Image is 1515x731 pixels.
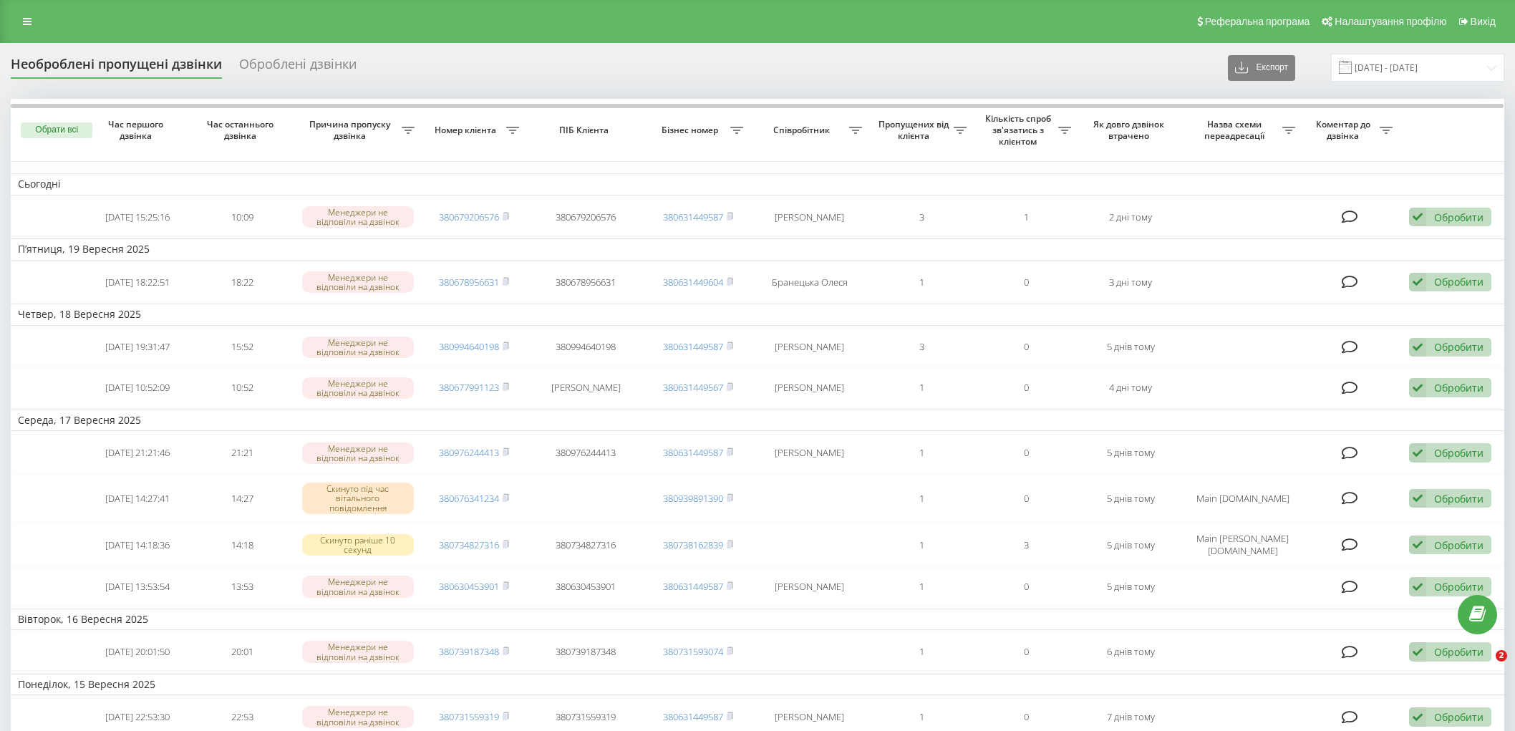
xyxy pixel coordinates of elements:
[1078,369,1183,407] td: 4 дні тому
[439,710,499,723] a: 380731559319
[869,525,974,565] td: 1
[974,329,1078,367] td: 0
[1335,16,1446,27] span: Налаштування профілю
[663,645,723,658] a: 380731593074
[190,475,294,522] td: 14:27
[663,538,723,551] a: 380738162839
[869,475,974,522] td: 1
[1078,434,1183,472] td: 5 днів тому
[750,263,870,301] td: Бранецька Олеся
[1434,580,1483,594] div: Обробити
[1183,475,1302,522] td: Main [DOMAIN_NAME]
[11,674,1504,695] td: Понеділок, 15 Вересня 2025
[190,525,294,565] td: 14:18
[869,198,974,236] td: 3
[869,434,974,472] td: 1
[85,369,190,407] td: [DATE] 10:52:09
[1078,525,1183,565] td: 5 днів тому
[526,263,646,301] td: 380678956631
[1090,119,1171,141] span: Як довго дзвінок втрачено
[11,238,1504,260] td: П’ятниця, 19 Вересня 2025
[11,173,1504,195] td: Сьогодні
[202,119,283,141] span: Час останнього дзвінка
[439,538,499,551] a: 380734827316
[663,381,723,394] a: 380631449567
[663,340,723,353] a: 380631449587
[663,710,723,723] a: 380631449587
[302,706,415,727] div: Менеджери не відповіли на дзвінок
[974,568,1078,606] td: 0
[439,276,499,289] a: 380678956631
[85,329,190,367] td: [DATE] 19:31:47
[302,206,415,228] div: Менеджери не відповіли на дзвінок
[190,568,294,606] td: 13:53
[97,119,178,141] span: Час першого дзвінка
[663,446,723,459] a: 380631449587
[1078,475,1183,522] td: 5 днів тому
[1434,710,1483,724] div: Обробити
[302,377,415,399] div: Менеджери не відповіли на дзвінок
[11,410,1504,431] td: Середа, 17 Вересня 2025
[85,475,190,522] td: [DATE] 14:27:41
[1183,525,1302,565] td: Main [PERSON_NAME][DOMAIN_NAME]
[1434,340,1483,354] div: Обробити
[85,525,190,565] td: [DATE] 14:18:36
[663,276,723,289] a: 380631449604
[750,329,870,367] td: [PERSON_NAME]
[11,609,1504,630] td: Вівторок, 16 Вересня 2025
[981,113,1058,147] span: Кількість спроб зв'язатись з клієнтом
[85,568,190,606] td: [DATE] 13:53:54
[302,576,415,597] div: Менеджери не відповіли на дзвінок
[663,580,723,593] a: 380631449587
[1228,55,1295,81] button: Експорт
[190,263,294,301] td: 18:22
[526,568,646,606] td: 380630453901
[302,534,415,556] div: Скинуто раніше 10 секунд
[869,633,974,671] td: 1
[526,525,646,565] td: 380734827316
[1496,650,1507,662] span: 2
[526,369,646,407] td: [PERSON_NAME]
[439,446,499,459] a: 380976244413
[85,434,190,472] td: [DATE] 21:21:46
[974,434,1078,472] td: 0
[750,434,870,472] td: [PERSON_NAME]
[439,381,499,394] a: 380677991123
[974,198,1078,236] td: 1
[869,369,974,407] td: 1
[974,475,1078,522] td: 0
[526,329,646,367] td: 380994640198
[1434,275,1483,289] div: Обробити
[974,633,1078,671] td: 0
[526,198,646,236] td: 380679206576
[1434,210,1483,224] div: Обробити
[1078,198,1183,236] td: 2 дні тому
[1434,538,1483,552] div: Обробити
[1434,645,1483,659] div: Обробити
[526,633,646,671] td: 380739187348
[301,119,401,141] span: Причина пропуску дзвінка
[750,369,870,407] td: [PERSON_NAME]
[974,369,1078,407] td: 0
[663,210,723,223] a: 380631449587
[85,633,190,671] td: [DATE] 20:01:50
[85,263,190,301] td: [DATE] 18:22:51
[302,337,415,358] div: Менеджери не відповіли на дзвінок
[85,198,190,236] td: [DATE] 15:25:16
[869,263,974,301] td: 1
[526,434,646,472] td: 380976244413
[439,580,499,593] a: 380630453901
[302,641,415,662] div: Менеджери не відповіли на дзвінок
[750,568,870,606] td: [PERSON_NAME]
[538,125,633,136] span: ПІБ Клієнта
[757,125,850,136] span: Співробітник
[439,645,499,658] a: 380739187348
[1471,16,1496,27] span: Вихід
[190,329,294,367] td: 15:52
[302,442,415,464] div: Менеджери не відповіли на дзвінок
[974,525,1078,565] td: 3
[1434,492,1483,505] div: Обробити
[302,271,415,293] div: Менеджери не відповіли на дзвінок
[1078,263,1183,301] td: 3 дні тому
[239,57,357,79] div: Оброблені дзвінки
